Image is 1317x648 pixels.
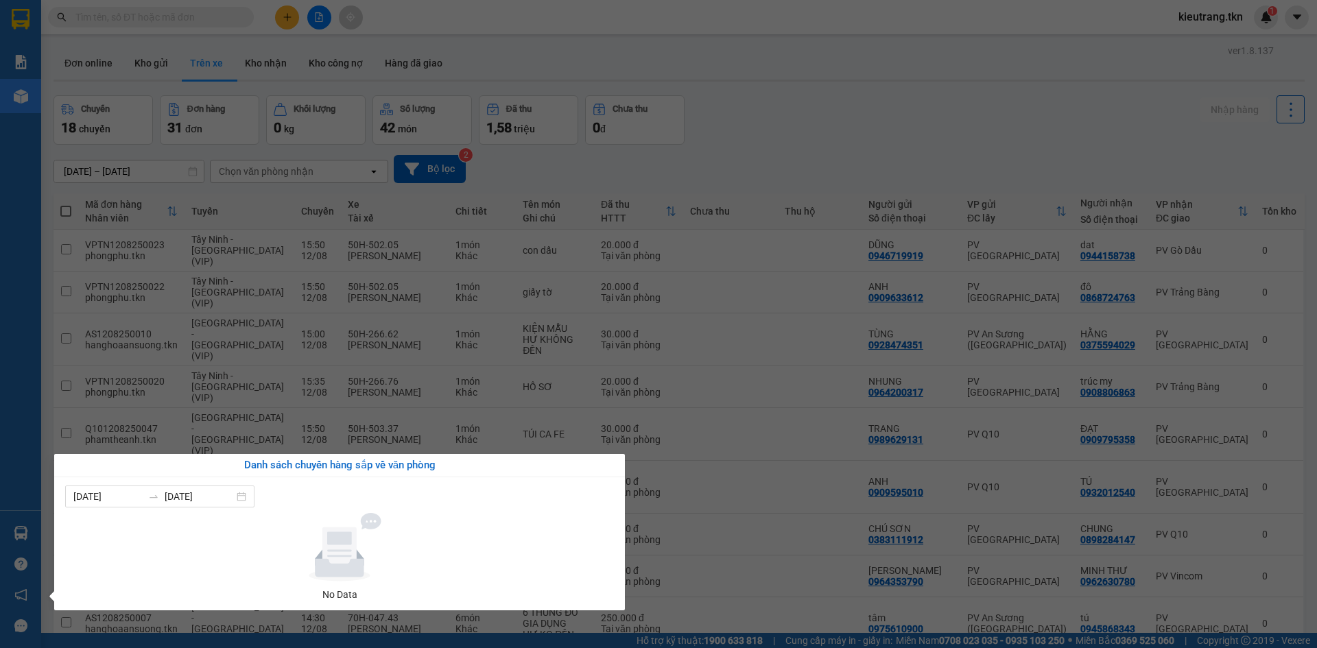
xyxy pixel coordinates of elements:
div: Danh sách chuyến hàng sắp về văn phòng [65,457,614,474]
div: No Data [71,587,608,602]
span: swap-right [148,491,159,502]
input: Từ ngày [73,489,143,504]
input: Đến ngày [165,489,234,504]
span: to [148,491,159,502]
